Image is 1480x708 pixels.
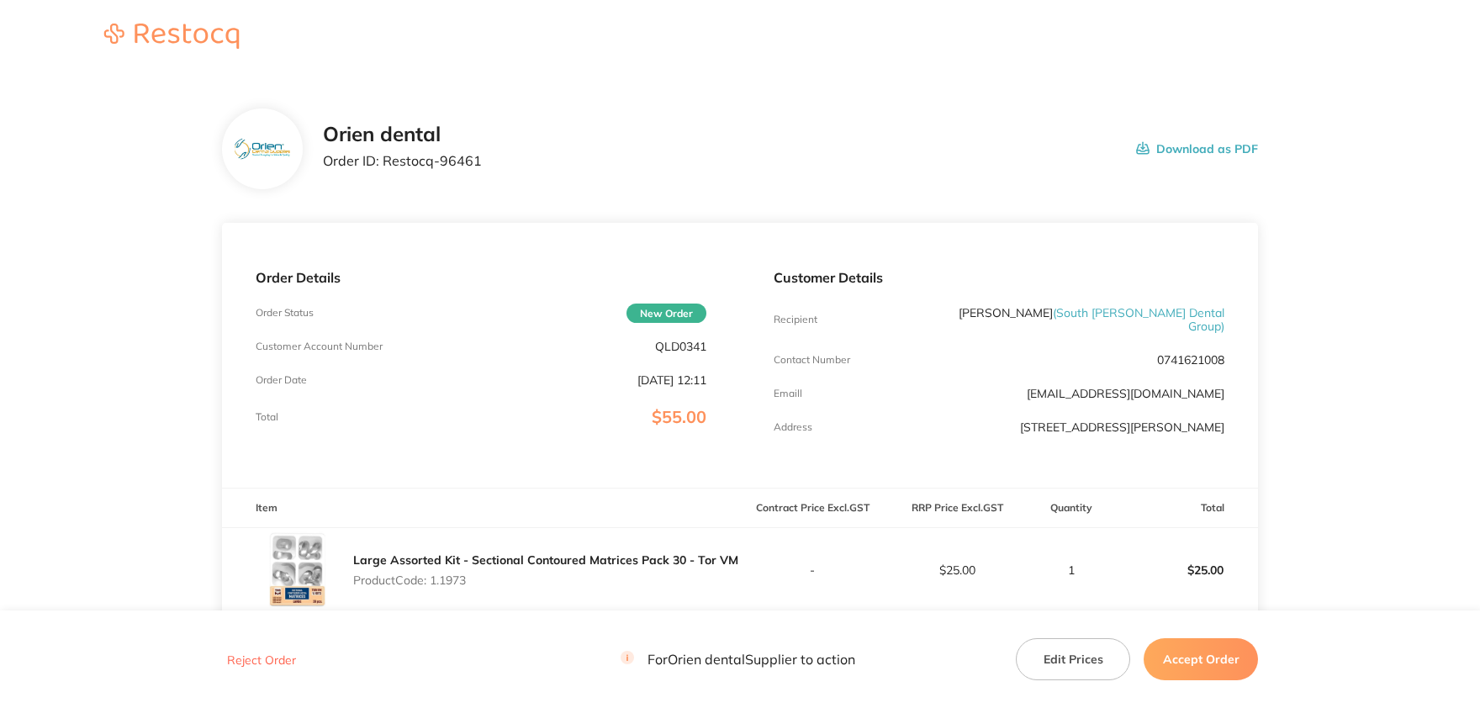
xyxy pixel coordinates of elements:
a: Large Assorted Kit - Sectional Contoured Matrices Pack 30 - Tor VM [353,552,738,568]
p: For Orien dental Supplier to action [621,652,855,668]
p: Order Status [256,307,314,319]
button: Accept Order [1144,638,1258,680]
button: Reject Order [222,653,301,668]
p: QLD0341 [655,340,706,353]
p: - [741,563,884,577]
p: Contact Number [774,354,850,366]
p: Order Details [256,270,706,285]
img: Restocq logo [87,24,256,49]
p: Order Date [256,374,307,386]
th: RRP Price Excl. GST [885,489,1029,528]
p: Emaill [774,388,802,399]
a: [EMAIL_ADDRESS][DOMAIN_NAME] [1027,386,1224,401]
p: [STREET_ADDRESS][PERSON_NAME] [1020,420,1224,434]
p: [DATE] 12:11 [637,373,706,387]
span: ( South [PERSON_NAME] Dental Group ) [1053,305,1224,334]
th: Quantity [1030,489,1113,528]
p: 0741621008 [1157,353,1224,367]
p: [PERSON_NAME] [924,306,1224,333]
p: Customer Details [774,270,1224,285]
p: Address [774,421,812,433]
p: Customer Account Number [256,341,383,352]
button: Download as PDF [1136,123,1258,175]
p: Recipient [774,314,817,325]
p: Product Code: 1.1973 [353,573,738,587]
p: 1 [1031,563,1113,577]
a: Restocq logo [87,24,256,51]
p: Total [256,411,278,423]
th: Total [1113,489,1258,528]
h2: Orien dental [323,123,482,146]
th: Contract Price Excl. GST [740,489,885,528]
img: eTEwcnBkag [235,139,289,160]
th: Item [222,489,740,528]
img: dnZ0N2RwdA [256,528,340,612]
span: $55.00 [652,406,706,427]
p: Order ID: Restocq- 96461 [323,153,482,168]
p: $25.00 [885,563,1028,577]
span: New Order [626,304,706,323]
button: Edit Prices [1016,638,1130,680]
p: $25.00 [1114,550,1257,590]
